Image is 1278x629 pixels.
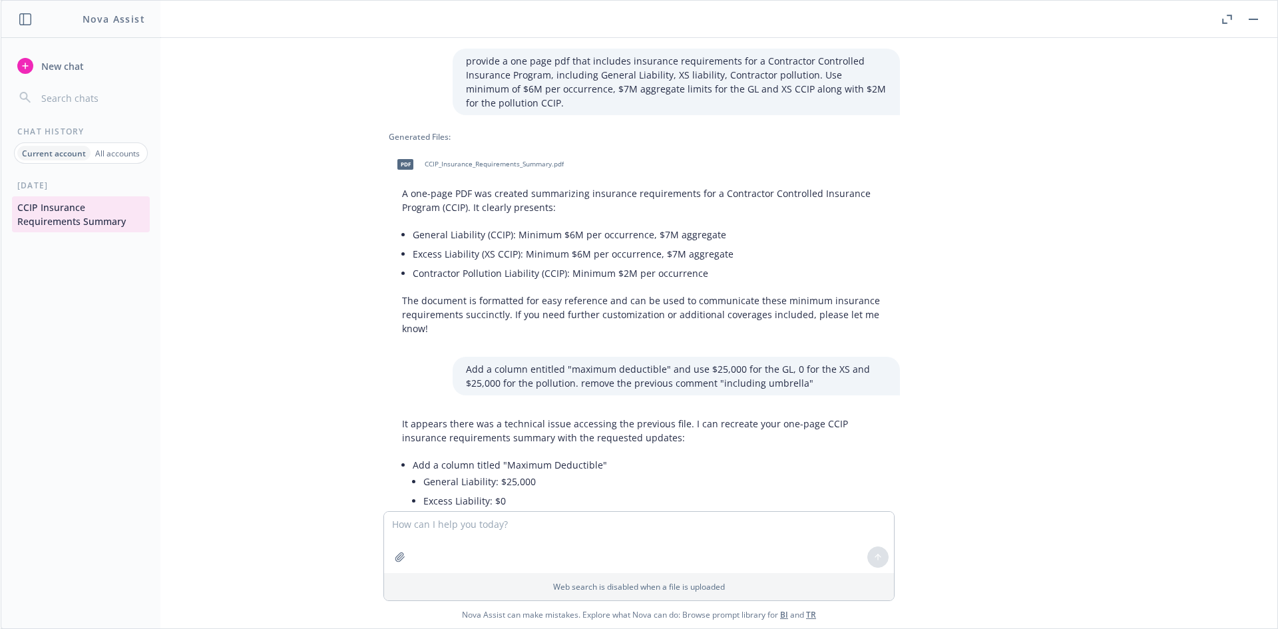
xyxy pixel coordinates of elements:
h1: Nova Assist [83,12,145,26]
div: Generated Files: [389,131,900,142]
div: [DATE] [1,180,160,191]
p: Current account [22,148,86,159]
span: New chat [39,59,84,73]
p: All accounts [95,148,140,159]
li: Contractor Pollution Liability (CCIP): Minimum $2M per occurrence [413,264,887,283]
span: CCIP_Insurance_Requirements_Summary.pdf [425,160,564,168]
li: Add a column titled "Maximum Deductible" [413,455,887,532]
button: New chat [12,54,150,78]
li: Excess Liability (XS CCIP): Minimum $6M per occurrence, $7M aggregate [413,244,887,264]
a: TR [806,609,816,620]
li: General Liability (CCIP): Minimum $6M per occurrence, $7M aggregate [413,225,887,244]
span: pdf [397,159,413,169]
p: It appears there was a technical issue accessing the previous file. I can recreate your one-page ... [402,417,887,445]
p: Web search is disabled when a file is uploaded [392,581,886,592]
input: Search chats [39,89,144,107]
button: CCIP Insurance Requirements Summary [12,196,150,232]
div: pdfCCIP_Insurance_Requirements_Summary.pdf [389,148,566,181]
span: Nova Assist can make mistakes. Explore what Nova can do: Browse prompt library for and [462,601,816,628]
p: Add a column entitled "maximum deductible" and use $25,000 for the GL, 0 for the XS and $25,000 f... [466,362,887,390]
div: Chat History [1,126,160,137]
p: A one-page PDF was created summarizing insurance requirements for a Contractor Controlled Insuran... [402,186,887,214]
a: BI [780,609,788,620]
p: The document is formatted for easy reference and can be used to communicate these minimum insuran... [402,294,887,335]
li: General Liability: $25,000 [423,472,887,491]
li: Excess Liability: $0 [423,491,887,511]
p: provide a one page pdf that includes insurance requirements for a Contractor Controlled Insurance... [466,54,887,110]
